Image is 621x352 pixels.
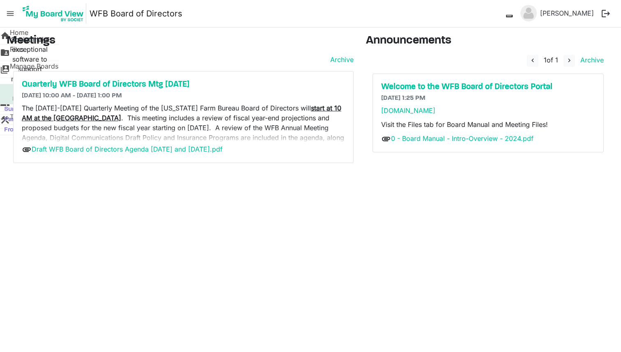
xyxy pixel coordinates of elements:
[544,56,558,64] span: of 1
[22,92,345,100] h6: [DATE] 10:00 AM - [DATE] 1:00 PM
[366,34,610,48] h3: Announcements
[2,6,18,21] span: menu
[566,57,573,64] span: navigate_next
[381,82,595,92] a: Welcome to the WFB Board of Directors Portal
[597,5,614,22] button: logout
[22,80,345,90] a: Quarterly WFB Board of Directors Mtg [DATE]
[22,103,345,162] p: The [DATE]-[DATE] Quarterly Meeting of the [US_STATE] Farm Bureau Board of Directors will . This ...
[381,134,391,144] span: attachment
[32,145,223,153] a: Draft WFB Board of Directors Agenda [DATE] and [DATE].pdf
[381,120,595,129] p: Visit the Files tab for Board Manual and Meeting Files!
[544,56,547,64] span: 1
[381,95,425,101] span: [DATE] 1:25 PM
[563,55,575,67] button: navigate_next
[537,5,597,21] a: [PERSON_NAME]
[520,5,537,21] img: no-profile-picture.svg
[20,3,86,24] img: My Board View Logo
[22,145,32,154] span: attachment
[20,3,90,24] a: My Board View Logo
[529,57,536,64] span: navigate_before
[22,104,341,122] span: start at 10 AM at the [GEOGRAPHIC_DATA]
[10,28,28,44] span: Home
[381,106,435,115] a: [DOMAIN_NAME]
[391,134,534,143] a: 0 - Board Manual - Intro-Overview - 2024.pdf
[527,55,538,67] button: navigate_before
[90,5,182,22] a: WFB Board of Directors
[577,56,604,64] a: Archive
[327,55,354,64] a: Archive
[7,34,354,48] h3: Meetings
